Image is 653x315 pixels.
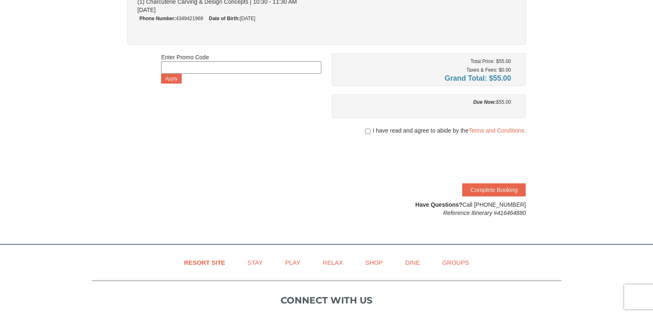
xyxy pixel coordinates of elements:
[473,99,496,105] strong: Due Now:
[338,98,511,106] div: $55.00
[355,253,393,272] a: Shop
[432,253,479,272] a: Groups
[209,16,255,21] small: [DATE]
[466,67,511,73] small: Taxes & Fees: $0.00
[468,127,526,134] a: Terms and Conditions.
[161,53,321,84] div: Enter Promo Code
[332,201,526,217] div: Call [PHONE_NUMBER]
[275,253,311,272] a: Play
[174,253,236,272] a: Resort Site
[92,294,562,307] p: Connect with us
[400,143,526,175] iframe: reCAPTCHA
[209,16,240,21] strong: Date of Birth:
[312,253,353,272] a: Relax
[338,74,511,82] h4: Grand Total: $55.00
[140,16,204,21] small: 4349421969
[237,253,273,272] a: Stay
[415,201,462,208] strong: Have Questions?
[140,16,176,21] strong: Phone Number:
[395,253,430,272] a: Dine
[443,210,526,216] em: Reference Itinerary #416464880
[372,126,526,135] span: I have read and agree to abide by the
[462,183,526,196] button: Complete Booking
[470,58,511,64] small: Total Price: $55.00
[161,74,182,84] button: Apply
